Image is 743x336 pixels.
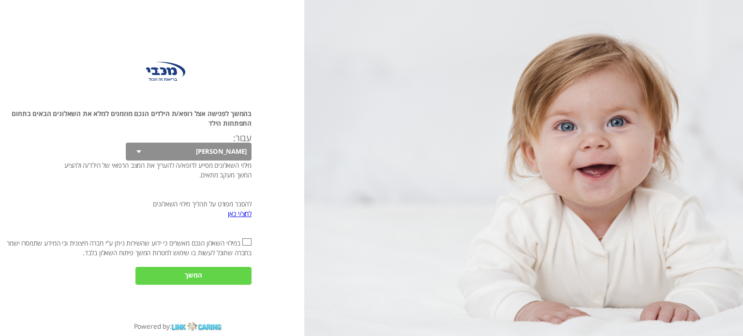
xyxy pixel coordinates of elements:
label: עבור [236,132,252,144]
input: המשך [135,267,252,285]
label: במילוי השאלון הנכם מאשרים כי ידוע שהשירות ניתן ע"י חברה חיצונית וכי המידע שתמסרו ישמר בחברה שתוכל... [7,238,252,257]
span: בהמשך לפגישה אצל רופא/ת הילדים הנכם מוזמנים למלא את השאלונים הבאים בתחום התפתחות הילד [12,109,252,128]
a: לחצ/י כאן [228,209,252,218]
img: linkCaringLogo_03.png [172,322,222,331]
p: מילוי השאלונים מסייע לרופא/ה להעריך את המצב הרפואי של הילד/ה ולהציע המשך מעקב מתאים. [54,161,252,180]
div: Powered by: [51,317,304,336]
